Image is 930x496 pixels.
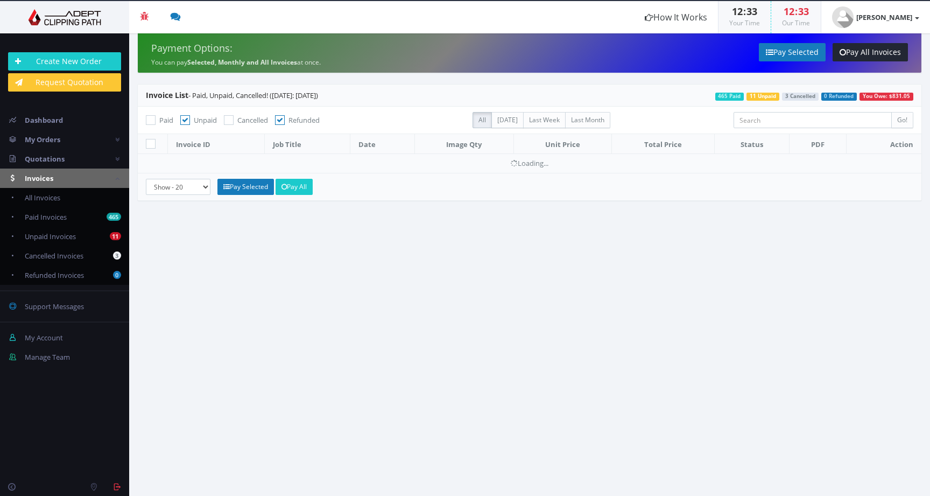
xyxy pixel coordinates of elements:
a: Create New Order [8,52,121,71]
small: Our Time [782,18,810,27]
th: Status [715,134,789,154]
span: Cancelled [237,115,268,125]
label: Last Week [523,112,566,128]
span: Dashboard [25,115,63,125]
th: Job Title [265,134,350,154]
a: How It Works [634,1,718,33]
b: 11 [110,232,121,240]
span: Cancelled Invoices [25,251,83,261]
span: 465 Paid [715,93,744,101]
span: 12 [784,5,794,18]
span: Invoices [25,173,53,183]
a: Pay All [276,179,313,195]
span: Quotations [25,154,65,164]
span: Paid [159,115,173,125]
span: Refunded [288,115,320,125]
span: Invoice List [146,90,188,100]
span: Paid Invoices [25,212,67,222]
span: Unpaid [194,115,217,125]
a: Pay Selected [759,43,826,61]
span: My Orders [25,135,60,144]
a: Pay Selected [217,179,274,195]
th: Image Qty [414,134,513,154]
input: Go! [891,112,913,128]
span: Support Messages [25,302,84,311]
label: All [473,112,492,128]
span: 0 Refunded [821,93,857,101]
span: 3 Cancelled [782,93,819,101]
span: - Paid, Unpaid, Cancelled! ([DATE]: [DATE]) [146,90,318,100]
small: Your Time [729,18,760,27]
th: Action [847,134,921,154]
h4: Payment Options: [151,43,522,54]
th: Date [350,134,414,154]
span: : [743,5,746,18]
img: Adept Graphics [8,9,121,25]
strong: Selected, Monthly and All Invoices [187,58,297,67]
span: Refunded Invoices [25,270,84,280]
span: 33 [798,5,809,18]
label: Last Month [565,112,610,128]
span: Unpaid Invoices [25,232,76,241]
label: [DATE] [491,112,524,128]
img: user_default.jpg [832,6,854,28]
th: Unit Price [513,134,611,154]
a: Request Quotation [8,73,121,92]
b: 0 [113,271,121,279]
span: 12 [732,5,743,18]
span: 11 Unpaid [746,93,779,101]
small: You can pay at once. [151,58,321,67]
input: Search [734,112,892,128]
a: Pay All Invoices [833,43,908,61]
span: : [794,5,798,18]
span: My Account [25,333,63,343]
b: 465 [107,213,121,221]
a: [PERSON_NAME] [821,1,930,33]
th: Total Price [611,134,715,154]
span: All Invoices [25,193,60,202]
span: You Owe: $831.05 [859,93,913,101]
strong: [PERSON_NAME] [856,12,912,22]
b: 3 [113,252,121,260]
td: Loading... [138,154,921,173]
th: Invoice ID [168,134,265,154]
th: PDF [789,134,846,154]
span: Manage Team [25,352,70,362]
span: 33 [746,5,757,18]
